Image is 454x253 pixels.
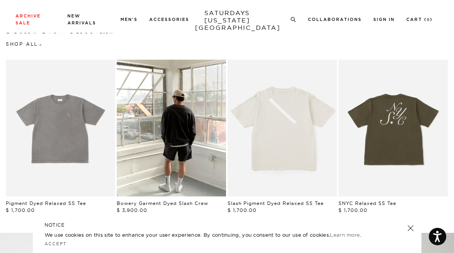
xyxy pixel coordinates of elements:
span: $ 3,900.00 [117,207,147,213]
a: Learn more [330,232,360,238]
a: Men's [121,17,138,22]
a: Bowery Garment Dyed Slash Crew [117,200,208,206]
small: 0 [427,18,430,22]
a: Slash Pigment Dyed Relaxed SS Tee [228,200,324,206]
a: New Arrivals [67,14,96,25]
a: Shop All [6,41,41,47]
a: SNYC Relaxed SS Tee [338,200,396,206]
span: $ 1,700.00 [228,207,257,213]
a: Accessories [149,17,189,22]
span: $ 1,700.00 [6,207,35,213]
a: Pigment Dyed Relaxed SS Tee [6,200,86,206]
span: $ 1,700.00 [338,207,368,213]
a: Cart (0) [406,17,433,22]
p: We use cookies on this site to enhance your user experience. By continuing, you consent to our us... [45,231,382,239]
a: Accept [45,241,67,246]
a: Sign In [373,17,395,22]
a: SATURDAYS[US_STATE][GEOGRAPHIC_DATA] [195,9,259,31]
h5: NOTICE [45,222,410,229]
h3: Men's New Arrivals [6,23,448,36]
a: Archive Sale [16,14,41,25]
a: Collaborations [308,17,362,22]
